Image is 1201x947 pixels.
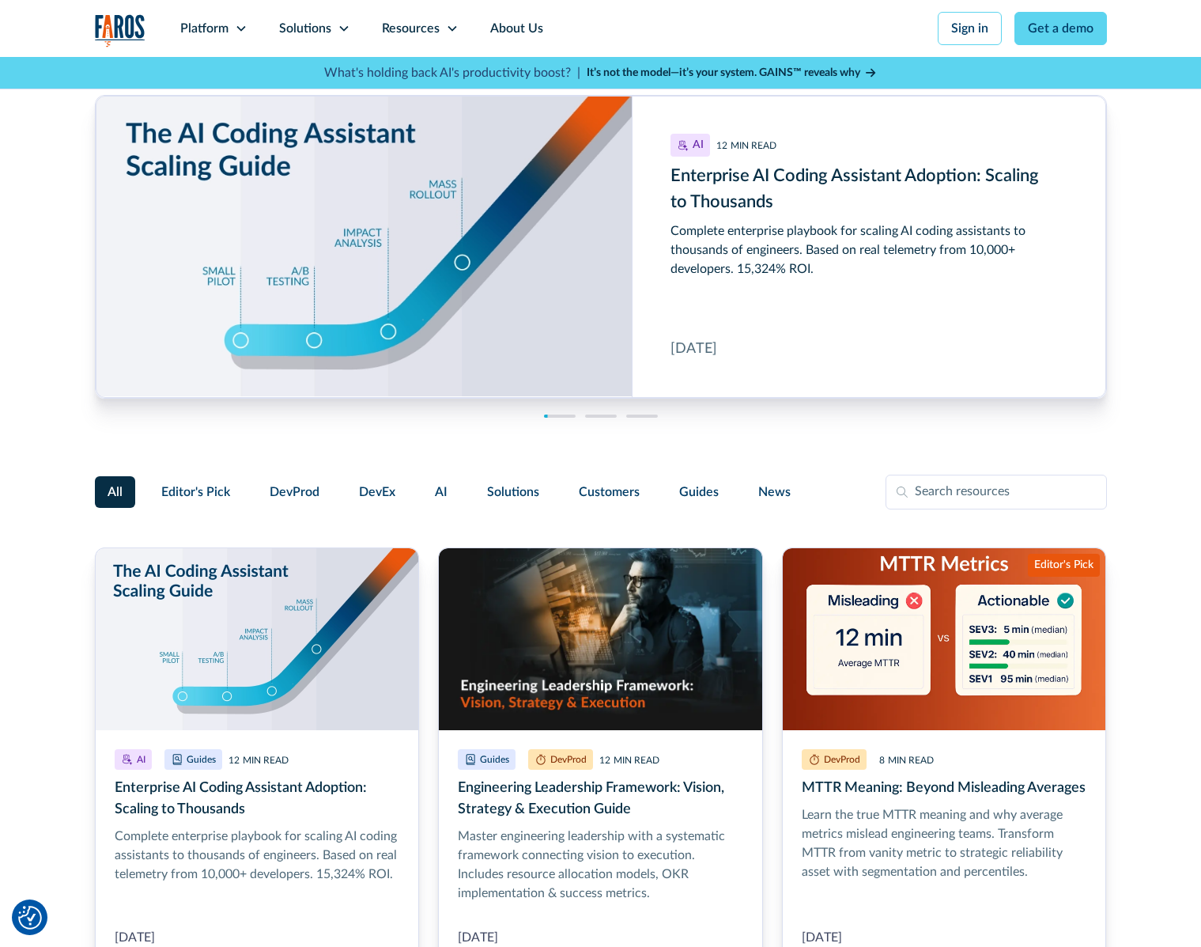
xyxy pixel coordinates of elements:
button: Cookie Settings [18,906,42,930]
a: Enterprise AI Coding Assistant Adoption: Scaling to Thousands [96,96,1106,398]
strong: It’s not the model—it’s your system. GAINS™ reveals why [587,67,860,78]
div: Resources [382,19,440,38]
span: DevEx [359,483,395,502]
a: It’s not the model—it’s your system. GAINS™ reveals why [587,65,878,81]
span: Customers [579,483,640,502]
span: All [108,483,123,502]
span: Editor's Pick [161,483,230,502]
span: Guides [679,483,719,502]
span: DevProd [270,483,319,502]
img: Illustration of hockey stick-like scaling from pilot to mass rollout [96,548,419,730]
span: Solutions [487,483,539,502]
a: home [95,14,145,47]
a: Get a demo [1014,12,1107,45]
img: Revisit consent button [18,906,42,930]
span: AI [435,483,448,502]
a: Sign in [938,12,1002,45]
div: Platform [180,19,228,38]
img: Logo of the analytics and reporting company Faros. [95,14,145,47]
div: cms-link [96,96,1106,398]
div: Solutions [279,19,331,38]
input: Search resources [886,475,1107,509]
form: Filter Form [95,475,1107,509]
p: What's holding back AI's productivity boost? | [324,63,580,82]
img: Illustration of misleading vs. actionable MTTR metrics [783,548,1106,730]
span: News [758,483,791,502]
img: Realistic image of an engineering leader at work [439,548,762,730]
